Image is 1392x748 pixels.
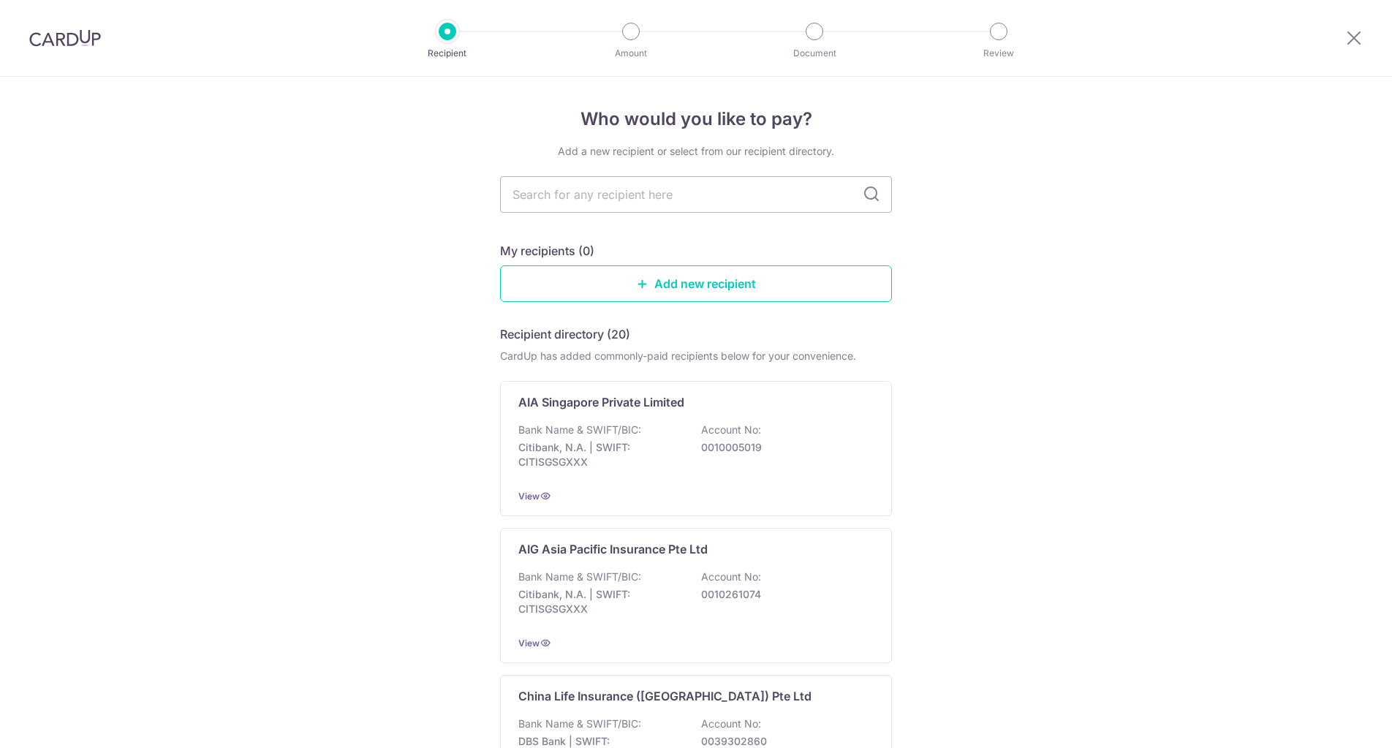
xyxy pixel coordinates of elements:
p: 0010005019 [701,440,865,455]
div: Add a new recipient or select from our recipient directory. [500,144,892,159]
img: CardUp [29,29,101,47]
p: Account No: [701,423,761,437]
a: View [518,638,540,649]
h4: Who would you like to pay? [500,106,892,132]
p: Citibank, N.A. | SWIFT: CITISGSGXXX [518,440,682,469]
p: Amount [577,46,685,61]
p: Bank Name & SWIFT/BIC: [518,570,641,584]
p: Review [945,46,1053,61]
a: View [518,491,540,502]
p: 0010261074 [701,587,865,602]
p: Account No: [701,570,761,584]
p: AIG Asia Pacific Insurance Pte Ltd [518,540,708,558]
p: Bank Name & SWIFT/BIC: [518,717,641,731]
p: Citibank, N.A. | SWIFT: CITISGSGXXX [518,587,682,616]
p: AIA Singapore Private Limited [518,393,684,411]
input: Search for any recipient here [500,176,892,213]
p: Account No: [701,717,761,731]
p: Recipient [393,46,502,61]
p: Document [760,46,869,61]
p: Bank Name & SWIFT/BIC: [518,423,641,437]
a: Add new recipient [500,265,892,302]
div: CardUp has added commonly-paid recipients below for your convenience. [500,349,892,363]
p: China Life Insurance ([GEOGRAPHIC_DATA]) Pte Ltd [518,687,812,705]
iframe: Opens a widget where you can find more information [1298,704,1377,741]
h5: Recipient directory (20) [500,325,630,343]
h5: My recipients (0) [500,242,594,260]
